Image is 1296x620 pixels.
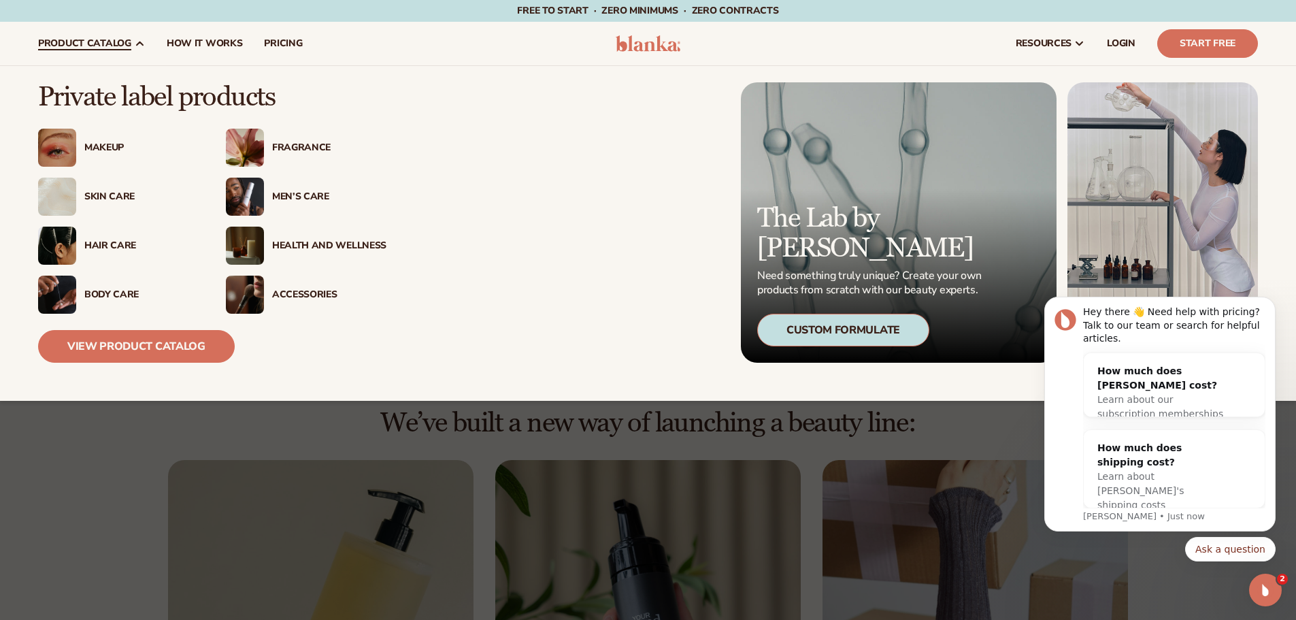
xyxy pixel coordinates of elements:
span: pricing [264,38,302,49]
span: resources [1016,38,1071,49]
img: Female with glitter eye makeup. [38,129,76,167]
a: Male hand applying moisturizer. Body Care [38,276,199,314]
a: Female with makeup brush. Accessories [226,276,386,314]
div: Men’s Care [272,191,386,203]
div: Body Care [84,289,199,301]
div: Hair Care [84,240,199,252]
div: Custom Formulate [757,314,929,346]
span: Free to start · ZERO minimums · ZERO contracts [517,4,778,17]
a: Candles and incense on table. Health And Wellness [226,227,386,265]
p: Need something truly unique? Create your own products from scratch with our beauty experts. [757,269,986,297]
img: Female hair pulled back with clips. [38,227,76,265]
div: Makeup [84,142,199,154]
a: Female hair pulled back with clips. Hair Care [38,227,199,265]
iframe: Intercom notifications message [1024,265,1296,583]
img: Cream moisturizer swatch. [38,178,76,216]
span: LOGIN [1107,38,1135,49]
span: 2 [1277,574,1288,585]
a: View Product Catalog [38,330,235,363]
div: Skin Care [84,191,199,203]
a: resources [1005,22,1096,65]
a: LOGIN [1096,22,1146,65]
a: Cream moisturizer swatch. Skin Care [38,178,199,216]
a: Microscopic product formula. The Lab by [PERSON_NAME] Need something truly unique? Create your ow... [741,82,1057,363]
p: Private label products [38,82,386,112]
a: Start Free [1157,29,1258,58]
img: Pink blooming flower. [226,129,264,167]
a: How It Works [156,22,254,65]
p: The Lab by [PERSON_NAME] [757,203,986,263]
div: Accessories [272,289,386,301]
img: logo [616,35,680,52]
a: product catalog [27,22,156,65]
img: Candles and incense on table. [226,227,264,265]
img: Female with makeup brush. [226,276,264,314]
div: Health And Wellness [272,240,386,252]
img: Male hand applying moisturizer. [38,276,76,314]
a: Pink blooming flower. Fragrance [226,129,386,167]
span: product catalog [38,38,131,49]
a: Female with glitter eye makeup. Makeup [38,129,199,167]
a: Male holding moisturizer bottle. Men’s Care [226,178,386,216]
img: Female in lab with equipment. [1067,82,1258,363]
span: How It Works [167,38,243,49]
img: Male holding moisturizer bottle. [226,178,264,216]
a: pricing [253,22,313,65]
iframe: Intercom live chat [1249,574,1282,606]
div: Fragrance [272,142,386,154]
